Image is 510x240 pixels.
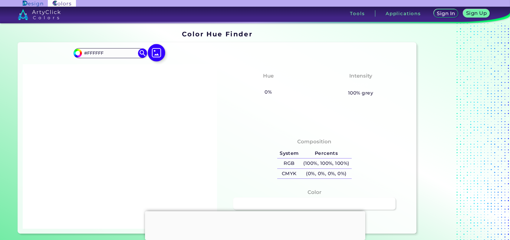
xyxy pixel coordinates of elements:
h1: Color Hue Finder [182,29,252,38]
iframe: Advertisement [145,211,365,238]
img: ArtyClick Design logo [23,1,43,6]
h5: System [277,148,301,158]
a: Sign Up [463,9,490,18]
img: icon search [138,48,147,58]
h5: (100%, 100%, 100%) [301,158,352,168]
h5: Percents [301,148,352,158]
h4: Color [308,188,321,197]
h3: None [350,81,371,88]
a: Sign In [433,9,459,18]
h3: Applications [386,11,421,16]
img: logo_artyclick_colors_white.svg [18,9,61,20]
h5: Sign In [436,11,456,16]
h3: None [258,81,278,88]
h4: Composition [297,137,331,146]
h5: Sign Up [466,11,487,16]
h5: 0% [262,88,274,96]
h5: CMYK [277,169,301,179]
iframe: Advertisement [419,28,495,236]
h5: RGB [277,158,301,168]
h3: Tools [350,11,365,16]
h4: Hue [263,72,274,80]
h5: 100% grey [348,89,373,97]
h4: Intensity [349,72,372,80]
h5: (0%, 0%, 0%, 0%) [301,169,352,179]
input: type color.. [82,49,138,57]
img: icon picture [148,44,165,62]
